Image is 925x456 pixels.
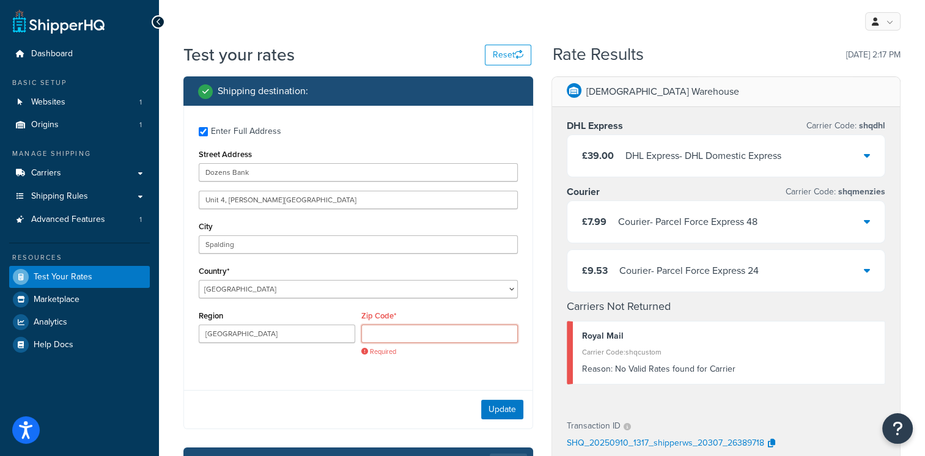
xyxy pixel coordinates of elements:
h2: Rate Results [553,45,644,64]
p: [DEMOGRAPHIC_DATA] Warehouse [586,83,739,100]
li: Origins [9,114,150,136]
span: Shipping Rules [31,191,88,202]
div: Royal Mail [582,328,876,345]
div: Courier - Parcel Force Express 48 [618,213,757,230]
p: [DATE] 2:17 PM [846,46,901,64]
label: Region [199,311,223,320]
a: Marketplace [9,289,150,311]
span: Required [361,347,518,356]
span: £9.53 [582,263,608,278]
h3: DHL Express [567,120,623,132]
h2: Shipping destination : [218,86,308,97]
div: Basic Setup [9,78,150,88]
span: Dashboard [31,49,73,59]
span: shqmenzies [836,185,885,198]
span: Advanced Features [31,215,105,225]
span: 1 [139,215,142,225]
span: Marketplace [34,295,79,305]
li: Websites [9,91,150,114]
span: Analytics [34,317,67,328]
p: Transaction ID [567,417,621,435]
span: 1 [139,120,142,130]
a: Test Your Rates [9,266,150,288]
div: Resources [9,252,150,263]
a: Help Docs [9,334,150,356]
div: Carrier Code: shqcustom [582,344,876,361]
div: Courier - Parcel Force Express 24 [619,262,759,279]
h4: Carriers Not Returned [567,298,886,315]
span: 1 [139,97,142,108]
a: Shipping Rules [9,185,150,208]
a: Websites1 [9,91,150,114]
button: Reset [485,45,531,65]
div: Manage Shipping [9,149,150,159]
input: Enter Full Address [199,127,208,136]
span: £39.00 [582,149,614,163]
label: Street Address [199,150,252,159]
a: Carriers [9,162,150,185]
h1: Test your rates [183,43,295,67]
a: Origins1 [9,114,150,136]
span: Carriers [31,168,61,178]
button: Update [481,400,523,419]
p: Carrier Code: [806,117,885,134]
div: DHL Express - DHL Domestic Express [625,147,781,164]
a: Advanced Features1 [9,208,150,231]
label: Zip Code* [361,311,396,320]
div: No Valid Rates found for Carrier [582,361,876,378]
p: SHQ_20250910_1317_shipperws_20307_26389718 [567,435,764,453]
span: shqdhl [857,119,885,132]
h3: Courier [567,186,600,198]
input: Apt., Suite, etc. [199,191,518,209]
span: Websites [31,97,65,108]
p: Carrier Code: [786,183,885,200]
span: Reason: [582,362,613,375]
label: City [199,222,213,231]
a: Analytics [9,311,150,333]
a: Dashboard [9,43,150,65]
span: Help Docs [34,340,73,350]
li: Advanced Features [9,208,150,231]
button: Open Resource Center [882,413,913,444]
div: Enter Full Address [211,123,281,140]
label: Country* [199,267,229,276]
span: £7.99 [582,215,606,229]
span: Origins [31,120,59,130]
span: Test Your Rates [34,272,92,282]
